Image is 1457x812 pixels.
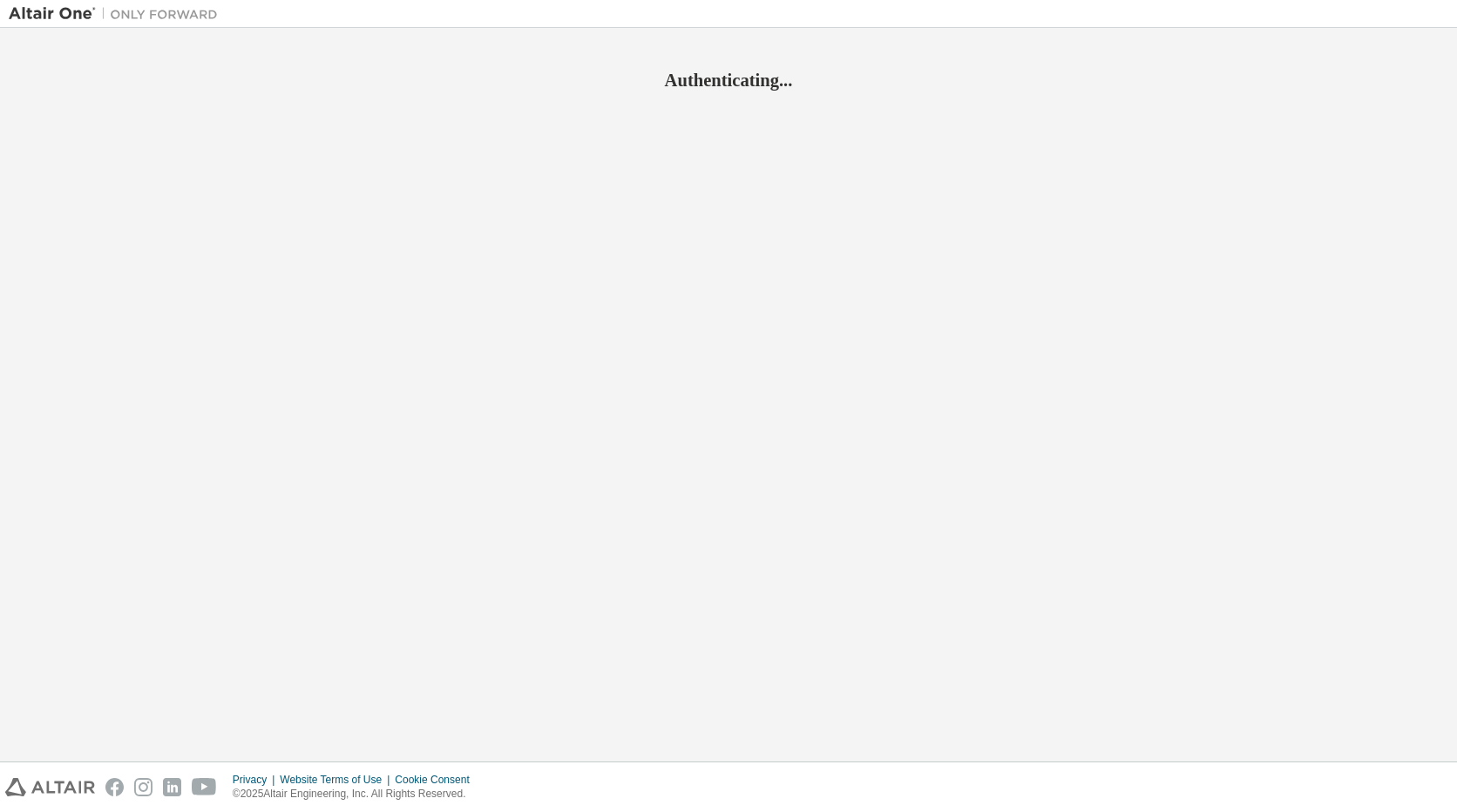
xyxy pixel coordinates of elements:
img: linkedin.svg [163,778,181,796]
p: © 2025 Altair Engineering, Inc. All Rights Reserved. [233,787,480,802]
div: Privacy [233,773,280,787]
img: facebook.svg [105,778,124,796]
h2: Authenticating... [9,69,1448,91]
img: instagram.svg [134,778,152,796]
img: Altair One [9,5,227,23]
img: youtube.svg [192,778,217,796]
img: altair_logo.svg [5,778,95,796]
div: Website Terms of Use [280,773,395,787]
div: Cookie Consent [395,773,479,787]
